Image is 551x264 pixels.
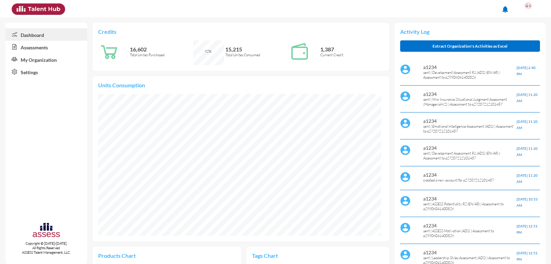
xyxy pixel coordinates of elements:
[517,146,538,157] span: [DATE] 11:20 AM
[130,52,193,57] p: Total Unites Purchased
[423,196,517,202] p: a1234
[400,145,410,155] img: default%20profile%20image.svg
[130,46,193,52] p: 16,602
[252,252,318,259] p: Tags Chart
[423,228,517,238] p: sent ( ASSESS Motivation (ADS) ) Assessment to a29906041400526
[400,223,410,233] img: default%20profile%20image.svg
[400,28,540,35] p: Activity Log
[400,91,410,101] img: default%20profile%20image.svg
[205,49,211,54] span: 92%
[400,118,410,128] img: default%20profile%20image.svg
[98,82,383,88] p: Units Consumption
[517,251,538,261] span: [DATE] 12:51 PM
[423,124,517,134] p: sent ( Emotional Intelligence Assessment (ADS) ) Assessment to a27207212101457
[423,91,517,97] p: a1234
[6,41,87,53] a: Assessments
[423,70,517,80] p: sent ( Development Assessment R1 (ADS) (EN/AR) ) Assessment to a29906041400526
[517,173,538,184] span: [DATE] 11:20 AM
[517,224,538,234] span: [DATE] 12:51 PM
[400,250,410,260] img: default%20profile%20image.svg
[517,119,538,130] span: [DATE] 11:20 AM
[423,64,517,70] p: a1234
[98,28,383,35] p: Credits
[225,46,289,52] p: 15,215
[423,223,517,228] p: a1234
[423,118,517,124] p: a1234
[423,145,517,151] p: a1234
[225,52,289,57] p: Total Unites Consumed
[423,250,517,255] p: a1234
[423,202,517,211] p: sent ( ASSESS Potentiality R2 (EN/AR) ) Assessment to a29906041400526
[6,241,87,255] p: Copyright © [DATE]-[DATE]. All Rights Reserved. ASSESS Talent Management, LLC.
[517,66,536,76] span: [DATE] 2:40 PM
[423,172,517,178] p: a1234
[320,46,384,52] p: 1,387
[423,151,517,160] p: sent ( Development Assessment R1 (ADS) (EN/AR) ) Assessment to a27207212101457
[400,64,410,75] img: default%20profile%20image.svg
[423,97,517,107] p: sent ( Misr Insurance Situational Judgment Assessment (Managerial-V2) ) Assessment to a2720721210...
[400,196,410,206] img: default%20profile%20image.svg
[517,92,538,103] span: [DATE] 11:20 AM
[400,40,540,52] button: Extract Organization's Activities as Excel
[98,252,167,259] p: Products Chart
[32,222,61,240] img: assesscompany-logo.png
[6,53,87,66] a: My Organization
[6,66,87,78] a: Settings
[517,197,538,207] span: [DATE] 10:53 AM
[400,172,410,182] img: default%20profile%20image.svg
[423,178,517,183] p: created a new account for a27207212101457
[320,52,384,57] p: Current Credit
[6,28,87,41] a: Dashboard
[501,5,509,13] mat-icon: notifications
